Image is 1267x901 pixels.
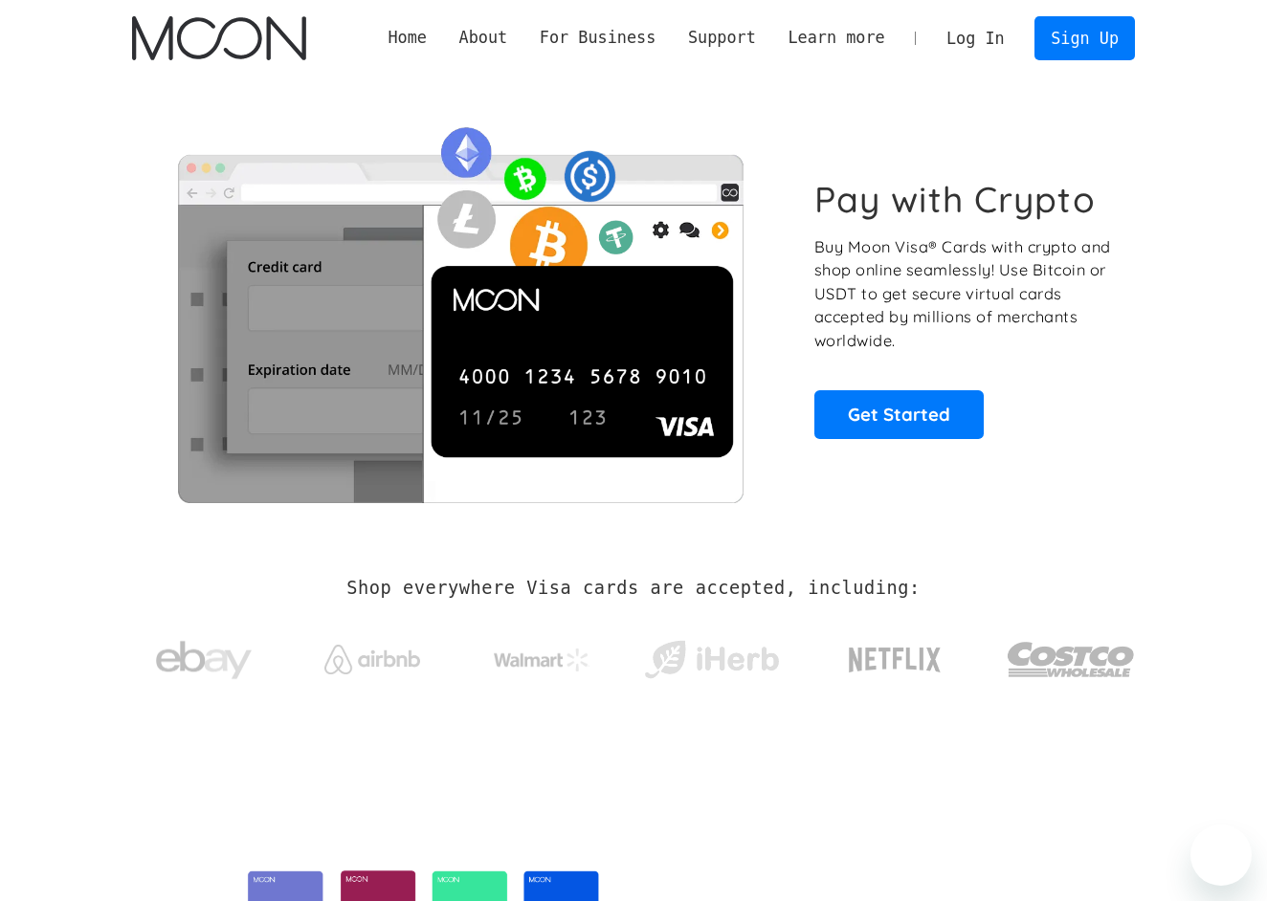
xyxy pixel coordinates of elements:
a: Home [372,26,443,50]
h1: Pay with Crypto [814,178,1096,221]
div: Support [672,26,771,50]
img: iHerb [640,635,783,685]
a: home [132,16,305,60]
div: For Business [540,26,656,50]
img: Costco [1007,624,1135,695]
img: ebay [156,630,252,691]
div: About [443,26,523,50]
img: Airbnb [324,645,420,674]
iframe: Button to launch messaging window [1190,824,1252,886]
img: Moon Logo [132,16,305,60]
div: About [459,26,508,50]
h2: Shop everywhere Visa cards are accepted, including: [346,578,920,599]
a: ebay [132,611,275,700]
a: Airbnb [301,626,444,684]
a: Log In [930,17,1020,59]
a: Costco [1007,604,1135,705]
a: Sign Up [1034,16,1134,59]
a: Netflix [810,617,981,693]
img: Moon Cards let you spend your crypto anywhere Visa is accepted. [132,114,788,502]
img: Walmart [494,648,589,671]
a: Walmart [471,629,613,681]
div: Learn more [772,26,901,50]
img: Netflix [847,636,943,684]
div: Learn more [788,26,884,50]
div: Support [688,26,756,50]
a: iHerb [640,616,783,694]
div: For Business [523,26,672,50]
p: Buy Moon Visa® Cards with crypto and shop online seamlessly! Use Bitcoin or USDT to get secure vi... [814,235,1114,353]
a: Get Started [814,390,984,438]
